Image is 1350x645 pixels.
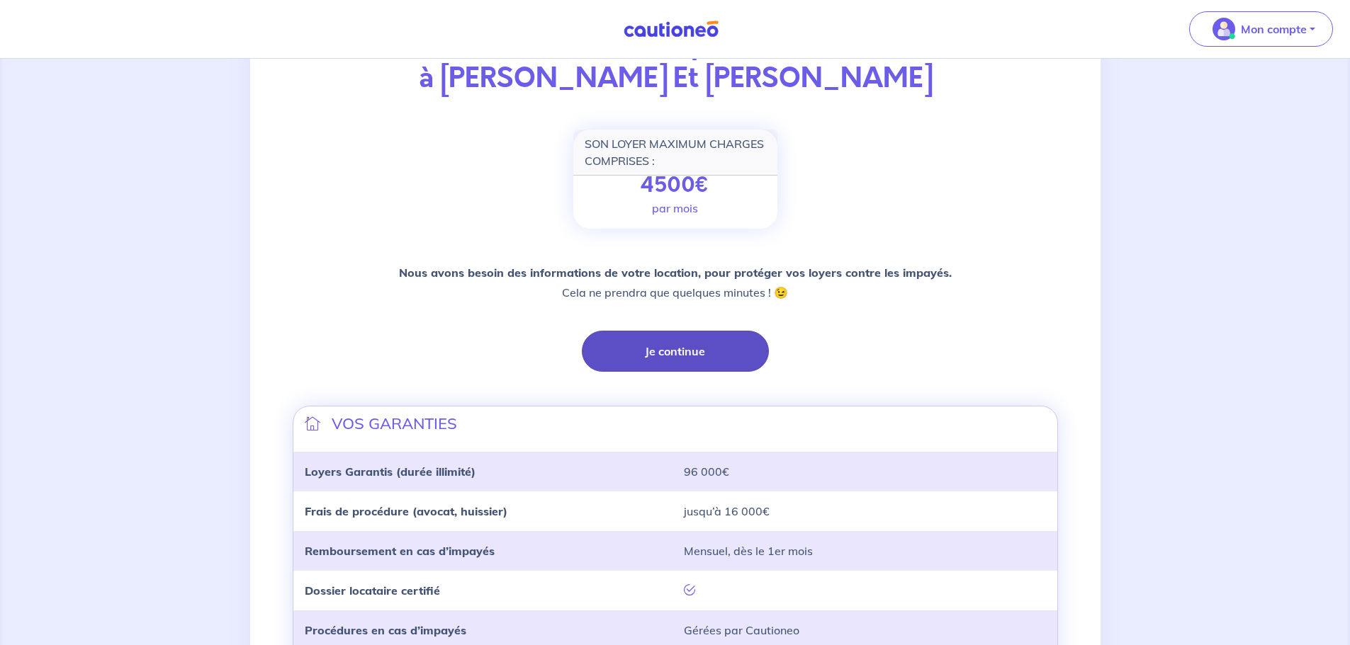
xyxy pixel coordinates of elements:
p: par mois [652,200,698,217]
strong: Dossier locataire certifié [305,583,440,598]
strong: Nous avons besoin des informations de votre location, pour protéger vos loyers contre les impayés. [399,266,952,280]
strong: Loyers Garantis (durée illimité) [305,464,476,479]
strong: Procédures en cas d’impayés [305,623,466,637]
div: SON LOYER MAXIMUM CHARGES COMPRISES : [573,130,777,176]
strong: Frais de procédure (avocat, huissier) [305,504,507,518]
p: VOS GARANTIES [332,412,457,435]
p: Mensuel, dès le 1er mois [684,542,1046,559]
p: jusqu’à 16 000€ [684,503,1046,520]
p: Vous avez accepté de louer à [PERSON_NAME] Et [PERSON_NAME] [293,28,1058,96]
button: Je continue [582,331,769,372]
p: 4500 [641,173,710,198]
p: Mon compte [1241,21,1307,38]
button: illu_account_valid_menu.svgMon compte [1189,11,1333,47]
p: 96 000€ [684,463,1046,480]
p: Cela ne prendra que quelques minutes ! 😉 [399,263,952,302]
img: Cautioneo [618,21,724,38]
p: Gérées par Cautioneo [684,622,1046,639]
span: € [694,169,709,200]
strong: Remboursement en cas d’impayés [305,544,495,558]
img: illu_account_valid_menu.svg [1213,18,1235,40]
